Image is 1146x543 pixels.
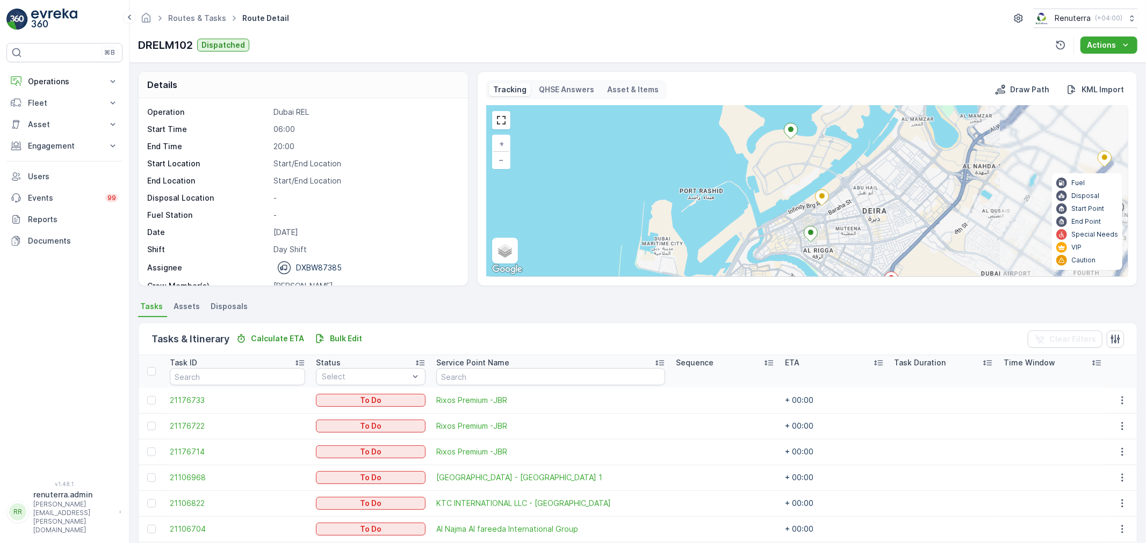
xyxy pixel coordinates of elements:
[436,524,665,534] a: Al Najma Al fareeda International Group
[6,135,122,157] button: Engagement
[311,332,366,345] button: Bulk Edit
[608,84,659,95] p: Asset & Items
[232,332,308,345] button: Calculate ETA
[322,371,409,382] p: Select
[170,498,305,509] a: 21106822
[780,387,889,413] td: + 00:00
[107,194,116,202] p: 99
[499,139,504,148] span: +
[197,39,249,52] button: Dispatched
[170,524,305,534] span: 21106704
[780,413,889,439] td: + 00:00
[6,92,122,114] button: Fleet
[436,498,665,509] span: KTC INTERNATIONAL LLC - [GEOGRAPHIC_DATA]
[147,107,269,118] p: Operation
[489,262,525,276] a: Open this area in Google Maps (opens a new window)
[28,236,118,246] p: Documents
[780,465,889,490] td: + 00:00
[436,498,665,509] a: KTC INTERNATIONAL LLC - Emirates Hills
[31,9,77,30] img: logo_light-DOdMpM7g.png
[147,422,156,430] div: Toggle Row Selected
[147,525,156,533] div: Toggle Row Selected
[174,301,200,312] span: Assets
[676,357,713,368] p: Sequence
[895,357,946,368] p: Task Duration
[273,107,457,118] p: Dubai REL
[6,71,122,92] button: Operations
[1071,204,1104,213] p: Start Point
[33,500,114,534] p: [PERSON_NAME][EMAIL_ADDRESS][PERSON_NAME][DOMAIN_NAME]
[170,395,305,406] span: 21176733
[493,239,517,262] a: Layers
[1010,84,1049,95] p: Draw Path
[330,333,362,344] p: Bulk Edit
[487,106,1128,276] div: 0
[499,155,504,164] span: −
[147,78,177,91] p: Details
[211,301,248,312] span: Disposals
[33,489,114,500] p: renuterra.admin
[147,124,269,135] p: Start Time
[147,227,269,238] p: Date
[1071,192,1099,200] p: Disposal
[436,446,665,457] span: Rixos Premium -JBR
[360,524,381,534] p: To Do
[147,158,269,169] p: Start Location
[785,357,799,368] p: ETA
[28,76,101,87] p: Operations
[240,13,291,24] span: Route Detail
[436,368,665,385] input: Search
[140,16,152,25] a: Homepage
[316,394,426,407] button: To Do
[493,152,509,168] a: Zoom Out
[1028,331,1102,348] button: Clear Filters
[316,445,426,458] button: To Do
[1071,217,1101,226] p: End Point
[780,490,889,516] td: + 00:00
[273,227,457,238] p: [DATE]
[1082,84,1124,95] p: KML Import
[273,244,457,255] p: Day Shift
[170,368,305,385] input: Search
[1071,230,1118,239] p: Special Needs
[147,244,269,255] p: Shift
[539,84,595,95] p: QHSE Answers
[1080,36,1137,54] button: Actions
[147,396,156,405] div: Toggle Row Selected
[273,175,457,186] p: Start/End Location
[1071,179,1085,187] p: Fuel
[170,446,305,457] span: 21176714
[360,421,381,431] p: To Do
[991,83,1054,96] button: Draw Path
[147,210,269,221] p: Fuel Station
[1071,256,1095,265] p: Caution
[170,421,305,431] a: 21176722
[436,357,509,368] p: Service Point Name
[273,124,457,135] p: 06:00
[316,523,426,535] button: To Do
[140,301,163,312] span: Tasks
[1062,83,1128,96] button: KML Import
[1055,13,1091,24] p: Renuterra
[152,332,229,347] p: Tasks & Itinerary
[316,497,426,510] button: To Do
[436,395,665,406] a: Rixos Premium -JBR
[273,210,457,221] p: -
[147,175,269,186] p: End Location
[1087,40,1116,50] p: Actions
[296,262,342,273] p: DXBW87385
[493,84,527,95] p: Tracking
[1071,243,1082,252] p: VIP
[493,136,509,152] a: Zoom In
[780,516,889,542] td: + 00:00
[1034,9,1137,28] button: Renuterra(+04:00)
[436,421,665,431] a: Rixos Premium -JBR
[6,187,122,209] a: Events99
[316,471,426,484] button: To Do
[28,141,101,151] p: Engagement
[1049,334,1096,344] p: Clear Filters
